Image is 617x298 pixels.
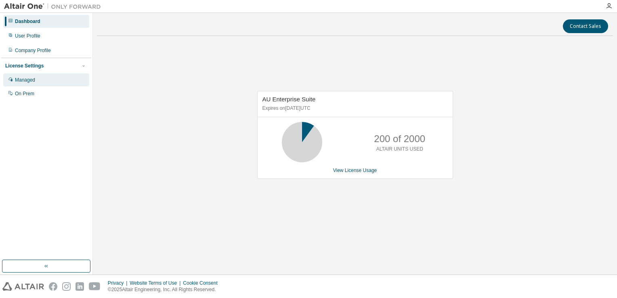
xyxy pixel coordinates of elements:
[262,96,316,103] span: AU Enterprise Suite
[376,146,423,153] p: ALTAIR UNITS USED
[563,19,608,33] button: Contact Sales
[15,47,51,54] div: Company Profile
[374,132,425,146] p: 200 of 2000
[2,282,44,291] img: altair_logo.svg
[15,18,40,25] div: Dashboard
[333,168,377,173] a: View License Usage
[49,282,57,291] img: facebook.svg
[108,286,222,293] p: © 2025 Altair Engineering, Inc. All Rights Reserved.
[76,282,84,291] img: linkedin.svg
[15,77,35,83] div: Managed
[183,280,222,286] div: Cookie Consent
[130,280,183,286] div: Website Terms of Use
[262,105,446,112] p: Expires on [DATE] UTC
[5,63,44,69] div: License Settings
[108,280,130,286] div: Privacy
[62,282,71,291] img: instagram.svg
[15,33,40,39] div: User Profile
[89,282,101,291] img: youtube.svg
[15,90,34,97] div: On Prem
[4,2,105,10] img: Altair One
